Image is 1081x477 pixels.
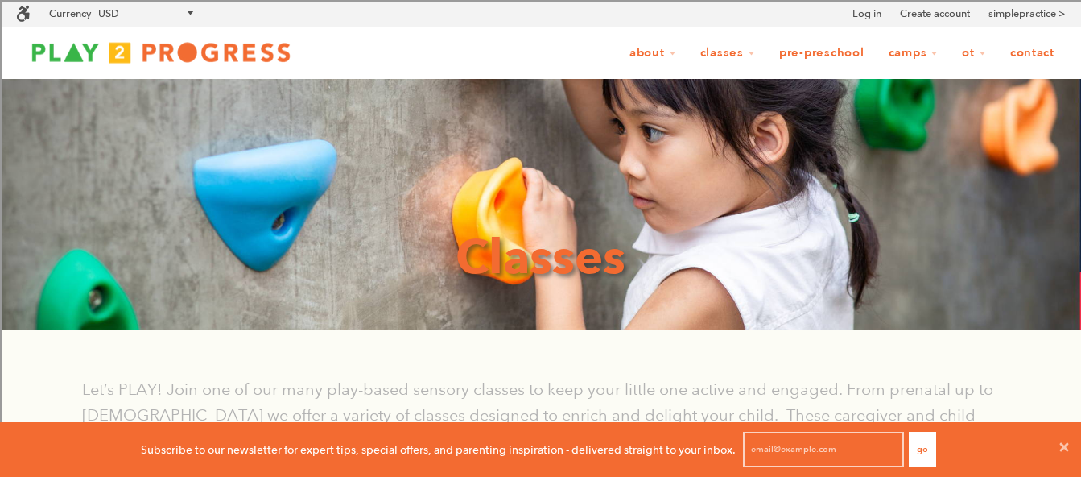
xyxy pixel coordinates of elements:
[690,38,765,68] a: Classes
[769,38,875,68] a: Pre-Preschool
[951,38,996,68] a: OT
[141,441,736,458] p: Subscribe to our newsletter for expert tips, special offers, and parenting inspiration - delivere...
[619,38,687,68] a: About
[878,38,949,68] a: Camps
[1000,38,1065,68] a: Contact
[909,432,936,467] button: Go
[743,432,904,467] input: email@example.com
